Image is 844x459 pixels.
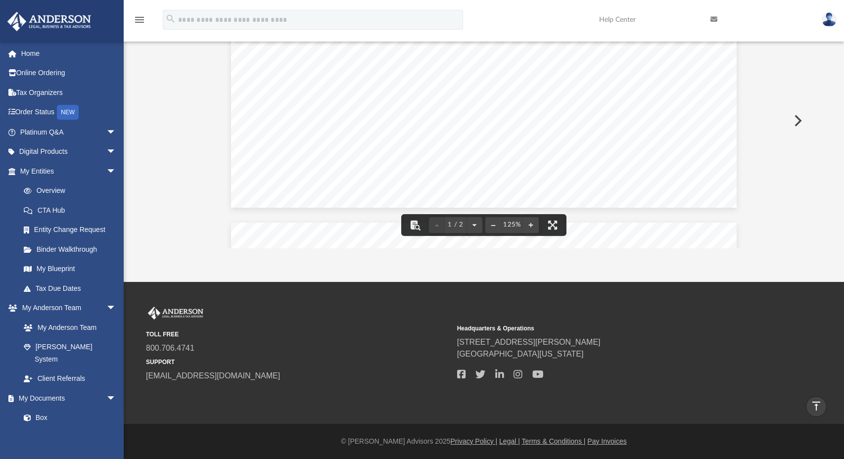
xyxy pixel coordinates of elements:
a: 800.706.4741 [146,344,194,352]
a: My Anderson Teamarrow_drop_down [7,298,126,318]
button: 1 / 2 [445,214,467,236]
img: User Pic [822,12,837,27]
a: [GEOGRAPHIC_DATA][US_STATE] [457,350,584,358]
small: Headquarters & Operations [457,324,761,333]
i: menu [134,14,145,26]
a: Tax Due Dates [14,278,131,298]
a: My Documentsarrow_drop_down [7,388,126,408]
span: arrow_drop_down [106,122,126,142]
button: Next File [786,107,808,135]
a: Privacy Policy | [451,437,498,445]
a: [PERSON_NAME] System [14,337,126,369]
button: Enter fullscreen [542,214,563,236]
a: Terms & Conditions | [522,437,586,445]
a: CTA Hub [14,200,131,220]
a: Entity Change Request [14,220,131,240]
a: [EMAIL_ADDRESS][DOMAIN_NAME] [146,371,280,380]
small: TOLL FREE [146,330,450,339]
a: Digital Productsarrow_drop_down [7,142,131,162]
i: search [165,13,176,24]
a: My Blueprint [14,259,126,279]
a: My Entitiesarrow_drop_down [7,161,131,181]
span: 1 / 2 [445,222,467,228]
small: SUPPORT [146,358,450,367]
a: Client Referrals [14,369,126,389]
a: Platinum Q&Aarrow_drop_down [7,122,131,142]
a: My Anderson Team [14,318,121,337]
button: Toggle findbar [404,214,426,236]
button: Zoom out [485,214,501,236]
span: arrow_drop_down [106,298,126,319]
a: Tax Organizers [7,83,131,102]
a: Online Ordering [7,63,131,83]
a: vertical_align_top [806,396,827,417]
a: Overview [14,181,131,201]
span: arrow_drop_down [106,142,126,162]
a: Box [14,408,121,428]
a: Legal | [499,437,520,445]
div: Current zoom level [501,222,523,228]
a: Home [7,44,131,63]
a: Binder Walkthrough [14,239,131,259]
div: NEW [57,105,79,120]
i: vertical_align_top [810,400,822,412]
button: Zoom in [523,214,539,236]
a: [STREET_ADDRESS][PERSON_NAME] [457,338,601,346]
span: arrow_drop_down [106,161,126,182]
span: arrow_drop_down [106,388,126,409]
div: © [PERSON_NAME] Advisors 2025 [124,436,844,447]
a: menu [134,19,145,26]
a: Order StatusNEW [7,102,131,123]
img: Anderson Advisors Platinum Portal [4,12,94,31]
button: Next page [467,214,482,236]
img: Anderson Advisors Platinum Portal [146,307,205,320]
a: Pay Invoices [587,437,626,445]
